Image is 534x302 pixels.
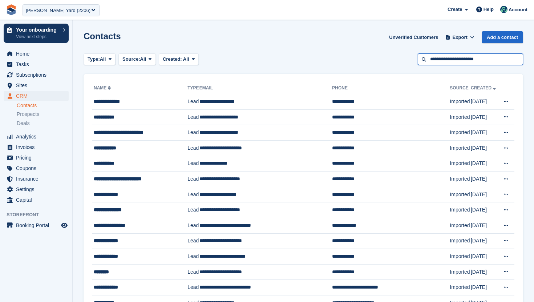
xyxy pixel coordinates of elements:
[199,82,332,94] th: Email
[471,109,498,125] td: [DATE]
[4,220,69,230] a: menu
[16,220,60,230] span: Booking Portal
[450,156,471,172] td: Imported
[4,91,69,101] a: menu
[187,125,199,141] td: Lead
[17,110,69,118] a: Prospects
[88,56,100,63] span: Type:
[450,140,471,156] td: Imported
[471,187,498,202] td: [DATE]
[187,156,199,172] td: Lead
[4,195,69,205] a: menu
[471,140,498,156] td: [DATE]
[471,218,498,233] td: [DATE]
[471,156,498,172] td: [DATE]
[16,70,60,80] span: Subscriptions
[16,174,60,184] span: Insurance
[16,80,60,90] span: Sites
[187,233,199,249] td: Lead
[187,172,199,187] td: Lead
[17,120,30,127] span: Deals
[4,70,69,80] a: menu
[100,56,106,63] span: All
[386,31,441,43] a: Unverified Customers
[17,120,69,127] a: Deals
[471,233,498,249] td: [DATE]
[482,31,523,43] a: Add a contact
[448,6,462,13] span: Create
[450,82,471,94] th: Source
[4,49,69,59] a: menu
[187,202,199,218] td: Lead
[187,140,199,156] td: Lead
[4,59,69,69] a: menu
[16,142,60,152] span: Invoices
[500,6,507,13] img: Jennifer Ofodile
[4,142,69,152] a: menu
[17,102,69,109] a: Contacts
[471,172,498,187] td: [DATE]
[16,163,60,173] span: Coupons
[450,172,471,187] td: Imported
[4,174,69,184] a: menu
[484,6,494,13] span: Help
[187,280,199,295] td: Lead
[4,24,69,43] a: Your onboarding View next steps
[16,33,59,40] p: View next steps
[159,53,199,65] button: Created: All
[187,187,199,202] td: Lead
[471,94,498,110] td: [DATE]
[471,85,497,90] a: Created
[122,56,140,63] span: Source:
[4,80,69,90] a: menu
[16,132,60,142] span: Analytics
[16,153,60,163] span: Pricing
[187,249,199,265] td: Lead
[94,85,112,90] a: Name
[187,94,199,110] td: Lead
[4,184,69,194] a: menu
[84,53,116,65] button: Type: All
[444,31,476,43] button: Export
[471,280,498,295] td: [DATE]
[7,211,72,218] span: Storefront
[16,27,59,32] p: Your onboarding
[187,109,199,125] td: Lead
[332,82,450,94] th: Phone
[187,218,199,233] td: Lead
[471,264,498,280] td: [DATE]
[60,221,69,230] a: Preview store
[6,4,17,15] img: stora-icon-8386f47178a22dfd0bd8f6a31ec36ba5ce8667c1dd55bd0f319d3a0aa187defe.svg
[471,202,498,218] td: [DATE]
[471,125,498,141] td: [DATE]
[450,202,471,218] td: Imported
[16,195,60,205] span: Capital
[450,280,471,295] td: Imported
[4,153,69,163] a: menu
[16,184,60,194] span: Settings
[183,56,189,62] span: All
[450,233,471,249] td: Imported
[453,34,468,41] span: Export
[450,187,471,202] td: Imported
[118,53,156,65] button: Source: All
[509,6,527,13] span: Account
[450,218,471,233] td: Imported
[450,264,471,280] td: Imported
[84,31,121,41] h1: Contacts
[140,56,146,63] span: All
[450,249,471,265] td: Imported
[187,82,199,94] th: Type
[450,94,471,110] td: Imported
[16,59,60,69] span: Tasks
[26,7,90,14] div: [PERSON_NAME] Yard (2206)
[187,264,199,280] td: Lead
[450,125,471,141] td: Imported
[450,109,471,125] td: Imported
[163,56,182,62] span: Created:
[471,249,498,265] td: [DATE]
[16,49,60,59] span: Home
[4,132,69,142] a: menu
[4,163,69,173] a: menu
[17,111,39,118] span: Prospects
